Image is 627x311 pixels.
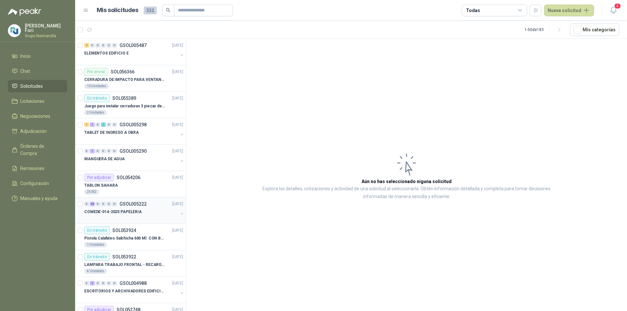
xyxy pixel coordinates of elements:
p: [DATE] [172,69,183,75]
div: Por adjudicar [84,174,114,181]
div: 0 [106,43,111,48]
h3: Aún no has seleccionado niguna solicitud [362,178,452,185]
div: 0 [84,149,89,153]
div: 0 [112,149,117,153]
div: 0 [90,43,95,48]
div: 10 Unidades [84,84,109,89]
div: 4 Unidades [84,269,107,274]
p: SOL053922 [112,255,136,259]
img: Logo peakr [8,8,41,16]
div: En tránsito [84,94,110,102]
p: [DATE] [172,122,183,128]
a: Adjudicación [8,125,67,137]
p: [DATE] [172,254,183,260]
div: En tránsito [84,253,110,261]
button: Mís categorías [570,23,619,36]
span: Licitaciones [20,98,44,105]
span: Manuales y ayuda [20,195,57,202]
p: TABLET DE INGRESO A OBRA [84,130,139,136]
p: SOL056366 [111,70,135,74]
div: 0 [101,43,106,48]
span: Remisiones [20,165,44,172]
p: [DATE] [172,227,183,234]
p: [DATE] [172,280,183,287]
div: 0 [95,202,100,206]
a: Chat [8,65,67,77]
a: Remisiones [8,162,67,175]
p: GSOL004988 [120,281,147,286]
a: En tránsitoSOL053922[DATE] LAMPARA TRABAJO FRONTAL - RECARGABLE4 Unidades [75,250,186,277]
p: [DATE] [172,42,183,49]
a: Por adjudicarSOL054206[DATE] TABLON SAHARA25 M2 [75,171,186,197]
div: 0 [95,149,100,153]
span: Negociaciones [20,113,50,120]
span: Adjudicación [20,128,47,135]
p: CERRADURA DE IMPACTO PARA VENTANAS [84,77,166,83]
a: Manuales y ayuda [8,192,67,205]
a: 0 88 0 0 0 0 GSOL005222[DATE] COMEDE-014-2025 PAPELERIA [84,200,185,221]
div: 0 [84,202,89,206]
div: 2 [84,43,89,48]
p: [DATE] [172,175,183,181]
p: GSOL005487 [120,43,147,48]
div: En tránsito [84,226,110,234]
h1: Mis solicitudes [97,6,138,15]
p: ELEMENTOS EDIFICIO E [84,50,129,56]
p: Juego para instalar cerraduras 3 piezas de acero al carbono - Pretul [84,103,166,109]
p: [PERSON_NAME] Fori [25,23,67,33]
div: 0 [106,202,111,206]
p: [DATE] [172,95,183,101]
a: Solicitudes [8,80,67,92]
p: Explora los detalles, cotizaciones y actividad de una solicitud al seleccionarla. Obtén informaci... [251,185,562,201]
a: 2 0 0 0 0 0 GSOL005487[DATE] ELEMENTOS EDIFICIO E [84,41,185,62]
p: Grupo Normandía [25,34,67,38]
div: Por enviar [84,68,108,76]
img: Company Logo [8,24,21,37]
span: 332 [144,7,157,14]
div: 0 [95,281,100,286]
div: 0 [84,281,89,286]
div: 1 - 50 de 183 [524,24,565,35]
span: 4 [614,3,621,9]
div: 0 [95,43,100,48]
span: Inicio [20,53,31,60]
a: En tránsitoSOL053924[DATE] Pistola Calafateo Salchicha 600 Ml. CON BOQUILLA1 Unidades [75,224,186,250]
div: 1 [101,122,106,127]
a: 0 1 0 0 0 0 GSOL005290[DATE] MANGUERA DE AGUA [84,147,185,168]
a: Inicio [8,50,67,62]
div: 0 [101,202,106,206]
a: 0 2 0 0 0 0 GSOL004988[DATE] ESCRITORIOS Y ARCHIVADORES EDIFICIO E [84,279,185,300]
a: Configuración [8,177,67,190]
div: Todas [466,7,480,14]
div: 2 [90,281,95,286]
div: 0 [112,122,117,127]
button: 4 [607,5,619,16]
div: 0 [106,281,111,286]
p: Pistola Calafateo Salchicha 600 Ml. CON BOQUILLA [84,235,166,241]
p: [DATE] [172,148,183,154]
p: SOL055389 [112,96,136,101]
div: 1 [90,122,95,127]
p: [DATE] [172,201,183,207]
p: GSOL005290 [120,149,147,153]
p: SOL053924 [112,228,136,233]
span: search [166,8,170,12]
button: Nueva solicitud [544,5,594,16]
p: LAMPARA TRABAJO FRONTAL - RECARGABLE [84,262,166,268]
div: 1 [84,122,89,127]
p: GSOL005222 [120,202,147,206]
span: Órdenes de Compra [20,143,61,157]
div: 0 [112,43,117,48]
div: 0 [95,122,100,127]
div: 88 [90,202,95,206]
p: GSOL005298 [120,122,147,127]
a: Por enviarSOL056366[DATE] CERRADURA DE IMPACTO PARA VENTANAS10 Unidades [75,65,186,92]
p: TABLON SAHARA [84,182,118,189]
div: 0 [112,202,117,206]
div: 0 [112,281,117,286]
div: 25 M2 [84,189,99,194]
span: Configuración [20,180,49,187]
a: 1 1 0 1 0 0 GSOL005298[DATE] TABLET DE INGRESO A OBRA [84,121,185,142]
a: Licitaciones [8,95,67,107]
p: COMEDE-014-2025 PAPELERIA [84,209,142,215]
